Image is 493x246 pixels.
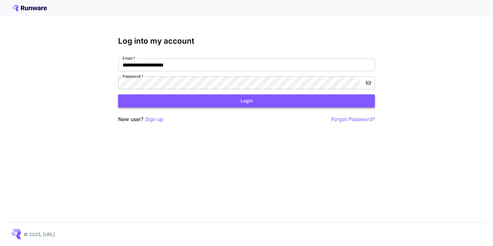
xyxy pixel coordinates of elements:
[145,115,163,123] button: Sign up
[118,115,163,123] p: New user?
[24,231,55,238] p: © 2025, [URL]
[363,77,374,89] button: toggle password visibility
[123,56,135,61] label: Email
[331,115,375,123] button: Forgot Password?
[123,74,143,79] label: Password
[118,37,375,46] h3: Log into my account
[118,94,375,108] button: Login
